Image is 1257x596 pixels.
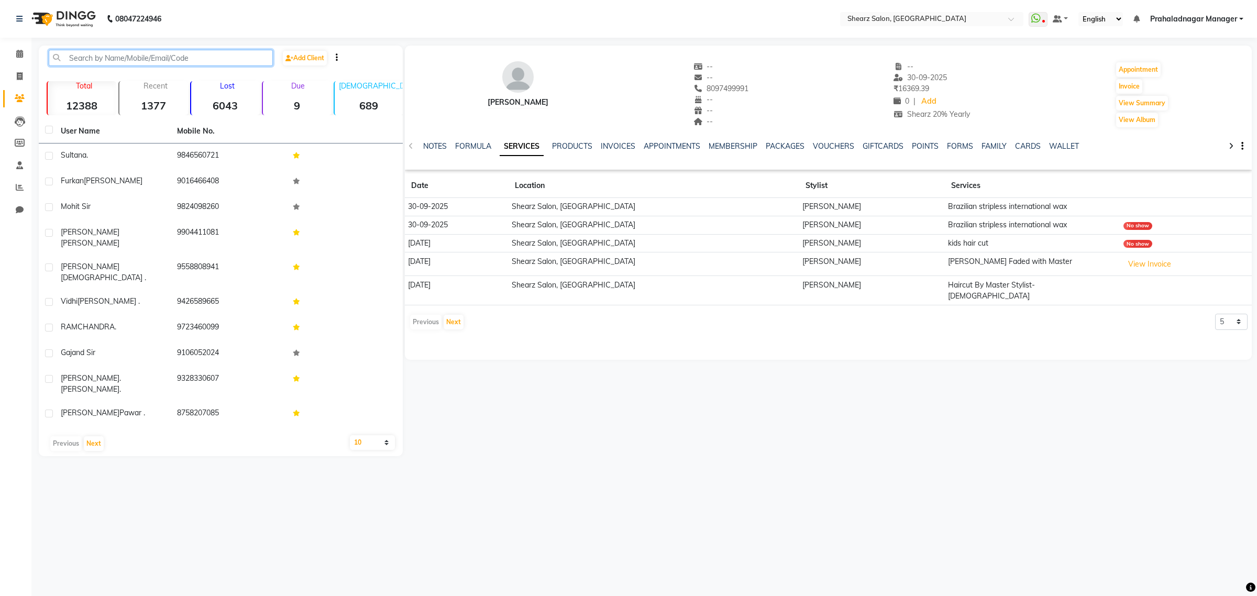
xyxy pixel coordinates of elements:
[423,141,447,151] a: NOTES
[171,144,287,169] td: 9846560721
[945,252,1120,276] td: [PERSON_NAME] Faded with Master
[171,169,287,195] td: 9016466408
[61,262,119,271] span: [PERSON_NAME]
[49,50,273,66] input: Search by Name/Mobile/Email/Code
[405,252,509,276] td: [DATE]
[799,252,945,276] td: [PERSON_NAME]
[405,216,509,234] td: 30-09-2025
[709,141,757,151] a: MEMBERSHIP
[171,367,287,401] td: 9328330607
[78,296,140,306] span: [PERSON_NAME] .
[84,436,104,451] button: Next
[195,81,260,91] p: Lost
[119,99,188,112] strong: 1377
[894,84,929,93] span: 16369.39
[894,84,898,93] span: ₹
[119,408,145,417] span: Pawar .
[86,150,88,160] span: .
[171,220,287,255] td: 9904411081
[171,401,287,427] td: 8758207085
[799,216,945,234] td: [PERSON_NAME]
[61,202,91,211] span: Mohit sir
[693,95,713,104] span: --
[644,141,700,151] a: APPOINTMENTS
[982,141,1007,151] a: FAMILY
[912,141,939,151] a: POINTS
[509,174,799,198] th: Location
[405,276,509,305] td: [DATE]
[455,141,491,151] a: FORMULA
[799,276,945,305] td: [PERSON_NAME]
[124,81,188,91] p: Recent
[265,81,332,91] p: Due
[913,96,916,107] span: |
[171,341,287,367] td: 9106052024
[894,73,947,82] span: 30-09-2025
[444,315,464,329] button: Next
[84,176,142,185] span: [PERSON_NAME]
[339,81,403,91] p: [DEMOGRAPHIC_DATA]
[171,255,287,290] td: 9558808941
[894,62,913,71] span: --
[813,141,854,151] a: VOUCHERS
[945,276,1120,305] td: Haircut By Master Stylist- [DEMOGRAPHIC_DATA]
[693,106,713,115] span: --
[766,141,804,151] a: PACKAGES
[500,137,544,156] a: SERVICES
[115,4,161,34] b: 08047224946
[1123,256,1176,272] button: View Invoice
[552,141,592,151] a: PRODUCTS
[61,408,119,417] span: [PERSON_NAME]
[48,99,116,112] strong: 12388
[1015,141,1041,151] a: CARDS
[171,119,287,144] th: Mobile No.
[1049,141,1079,151] a: WALLET
[61,296,78,306] span: Vidhi
[1116,113,1158,127] button: View Album
[61,150,86,160] span: Sultana
[1116,62,1161,77] button: Appointment
[1116,79,1142,94] button: Invoice
[61,176,84,185] span: Furkan
[509,234,799,252] td: Shearz Salon, [GEOGRAPHIC_DATA]
[1123,222,1152,230] div: No show
[920,94,938,109] a: Add
[945,216,1120,234] td: Brazilian stripless international wax
[693,73,713,82] span: --
[171,195,287,220] td: 9824098260
[52,81,116,91] p: Total
[54,119,171,144] th: User Name
[894,96,909,106] span: 0
[283,51,327,65] a: Add Client
[509,252,799,276] td: Shearz Salon, [GEOGRAPHIC_DATA]
[509,198,799,216] td: Shearz Salon, [GEOGRAPHIC_DATA]
[61,238,119,248] span: [PERSON_NAME]
[263,99,332,112] strong: 9
[1116,96,1168,111] button: View Summary
[171,290,287,315] td: 9426589665
[61,227,119,237] span: [PERSON_NAME]
[894,109,970,119] span: Shearz 20% Yearly
[405,174,509,198] th: Date
[947,141,973,151] a: FORMS
[863,141,903,151] a: GIFTCARDS
[27,4,98,34] img: logo
[799,198,945,216] td: [PERSON_NAME]
[693,62,713,71] span: --
[945,234,1120,252] td: kids hair cut
[502,61,534,93] img: avatar
[61,373,121,394] span: [PERSON_NAME].[PERSON_NAME]
[335,99,403,112] strong: 689
[1150,14,1237,25] span: Prahaladnagar Manager
[405,234,509,252] td: [DATE]
[509,216,799,234] td: Shearz Salon, [GEOGRAPHIC_DATA]
[799,234,945,252] td: [PERSON_NAME]
[693,117,713,126] span: --
[945,174,1120,198] th: Services
[119,384,121,394] span: .
[61,273,146,282] span: [DEMOGRAPHIC_DATA] .
[171,315,287,341] td: 9723460099
[693,84,749,93] span: 8097499991
[405,198,509,216] td: 30-09-2025
[1123,240,1152,248] div: No show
